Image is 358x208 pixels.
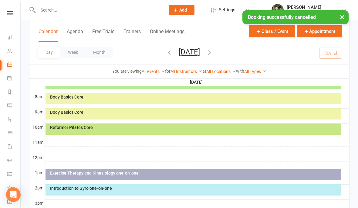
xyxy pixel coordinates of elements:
[287,5,342,10] div: [PERSON_NAME]
[244,69,266,74] a: All Types
[60,47,86,58] button: Week
[219,3,235,17] span: Settings
[29,123,45,131] th: 10am
[236,69,244,74] strong: with
[169,5,194,15] button: Add
[179,48,200,56] button: [DATE]
[165,69,171,74] strong: for
[272,4,284,16] img: thumb_image1684727916.png
[45,78,349,86] th: [DATE]
[67,29,83,42] button: Agenda
[29,199,45,207] th: 3pm
[297,25,342,37] button: Appointment
[142,69,165,74] a: All events
[50,186,340,190] div: Introduction to Gyro one-on-one
[36,6,161,14] input: Search...
[7,72,21,86] a: Payments
[50,95,340,99] div: Body Basics Core
[150,29,184,42] button: Online Meetings
[7,45,21,58] a: People
[86,47,113,58] button: Month
[112,69,142,74] strong: You are viewing
[123,29,141,42] button: Trainers
[337,10,348,23] button: ×
[50,110,340,114] div: Body Basics Core
[202,69,206,74] strong: at
[39,29,58,42] button: Calendar
[7,86,21,99] a: Reports
[249,25,295,37] button: Class / Event
[38,47,60,58] button: Day
[29,108,45,116] th: 9am
[287,10,342,16] div: Fitness YinYang Charlestown
[6,187,21,202] div: Open Intercom Messenger
[92,29,114,42] button: Free Trials
[206,69,236,74] a: All Locations
[50,125,340,130] div: Reformer Pilates Core
[29,93,45,101] th: 8am
[7,58,21,72] a: Calendar
[7,127,21,140] a: Product Sales
[50,171,340,175] div: Exercise Therapy and Kinesiology one-on-one
[7,31,21,45] a: Dashboard
[29,184,45,192] th: 2pm
[29,154,45,161] th: 12pm
[29,139,45,146] th: 11am
[179,8,187,12] span: Add
[242,10,349,24] div: Booking successfully cancelled
[7,182,21,195] a: What's New
[29,169,45,177] th: 1pm
[171,69,202,74] a: All Instructors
